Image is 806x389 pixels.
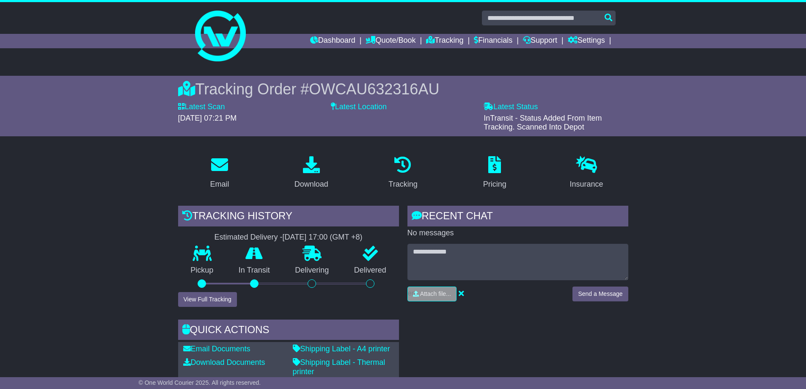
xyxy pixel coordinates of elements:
a: Download Documents [183,358,265,367]
a: Insurance [564,153,609,193]
a: Shipping Label - Thermal printer [293,358,385,376]
div: Email [210,179,229,190]
label: Latest Status [484,102,538,112]
div: RECENT CHAT [407,206,628,229]
p: Delivering [283,266,342,275]
div: Tracking [388,179,417,190]
a: Tracking [426,34,463,48]
button: View Full Tracking [178,292,237,307]
a: Quote/Book [366,34,415,48]
a: Tracking [383,153,423,193]
label: Latest Location [331,102,387,112]
button: Send a Message [572,287,628,301]
a: Pricing [478,153,512,193]
span: InTransit - Status Added From Item Tracking. Scanned Into Depot [484,114,602,132]
p: In Transit [226,266,283,275]
p: Delivered [341,266,399,275]
div: [DATE] 17:00 (GMT +8) [283,233,363,242]
div: Pricing [483,179,506,190]
p: No messages [407,229,628,238]
span: [DATE] 07:21 PM [178,114,237,122]
div: Estimated Delivery - [178,233,399,242]
div: Quick Actions [178,320,399,342]
span: OWCAU632316AU [309,80,439,98]
a: Financials [474,34,512,48]
a: Email [204,153,234,193]
a: Download [289,153,334,193]
div: Tracking Order # [178,80,628,98]
div: Download [294,179,328,190]
a: Email Documents [183,345,250,353]
a: Settings [568,34,605,48]
p: Pickup [178,266,226,275]
a: Support [523,34,557,48]
label: Latest Scan [178,102,225,112]
div: Insurance [570,179,603,190]
a: Dashboard [310,34,355,48]
a: Shipping Label - A4 printer [293,345,390,353]
div: Tracking history [178,206,399,229]
span: © One World Courier 2025. All rights reserved. [139,379,261,386]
